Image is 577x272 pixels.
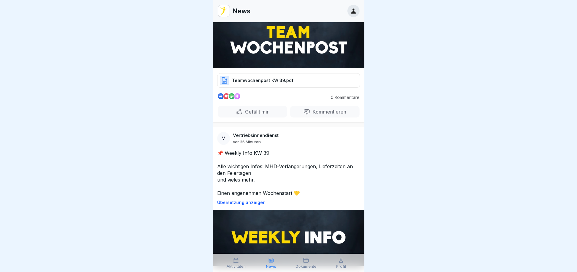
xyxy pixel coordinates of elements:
[336,264,346,269] p: Profil
[243,109,269,115] p: Gefällt mir
[233,133,279,138] p: Vertriebsinnendienst
[232,77,293,83] p: Teamwochenpost KW 39.pdf
[227,264,246,269] p: Aktivitäten
[213,210,364,266] img: Post Image
[266,264,276,269] p: News
[217,150,360,196] p: 📌 Weekly Info KW 39 Alle wichtigen Infos: MHD-Verlängerungen, Lieferzeiten an den Feiertagen und ...
[232,7,250,15] p: News
[217,200,360,205] p: Übersetzung anzeigen
[213,12,364,68] img: Post Image
[217,80,360,86] a: Teamwochenpost KW 39.pdf
[296,264,317,269] p: Dokumente
[326,95,360,100] p: 0 Kommentare
[218,5,230,17] img: vd4jgc378hxa8p7qw0fvrl7x.png
[310,109,346,115] p: Kommentieren
[233,139,261,144] p: vor 36 Minuten
[217,132,230,145] div: V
